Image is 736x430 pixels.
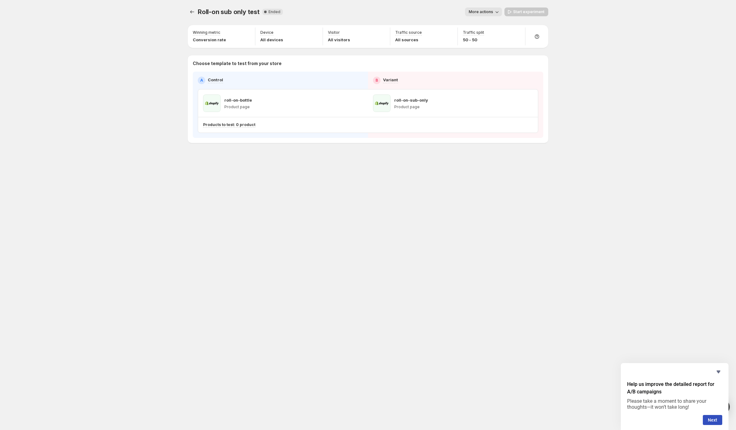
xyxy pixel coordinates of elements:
button: More actions [465,8,502,16]
button: Experiments [188,8,197,16]
p: All devices [260,37,283,43]
span: Roll-on sub only test [198,8,260,16]
h2: Help us improve the detailed report for A/B campaigns [627,381,722,396]
p: All visitors [328,37,350,43]
span: Ended [268,9,280,14]
span: More actions [469,9,493,14]
h2: B [376,78,378,83]
p: Product page [224,104,252,109]
p: All sources [395,37,422,43]
button: Next question [703,415,722,425]
p: Please take a moment to share your thoughts—it won’t take long! [627,398,722,410]
img: roll-on-sub-only [373,94,391,112]
button: Hide survey [715,368,722,376]
p: Product page [394,104,428,109]
p: Products to test: 0 product [203,122,255,127]
p: Device [260,30,273,35]
p: Conversion rate [193,37,226,43]
p: Visitor [328,30,340,35]
p: roll-on-bottle [224,97,252,103]
p: 50 - 50 [463,37,484,43]
p: Traffic split [463,30,484,35]
p: Choose template to test from your store [193,60,543,67]
img: roll-on-bottle [203,94,221,112]
div: Help us improve the detailed report for A/B campaigns [627,368,722,425]
h2: A [200,78,203,83]
p: Traffic source [395,30,422,35]
p: roll-on-sub-only [394,97,428,103]
p: Control [208,77,223,83]
p: Variant [383,77,398,83]
p: Winning metric [193,30,220,35]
